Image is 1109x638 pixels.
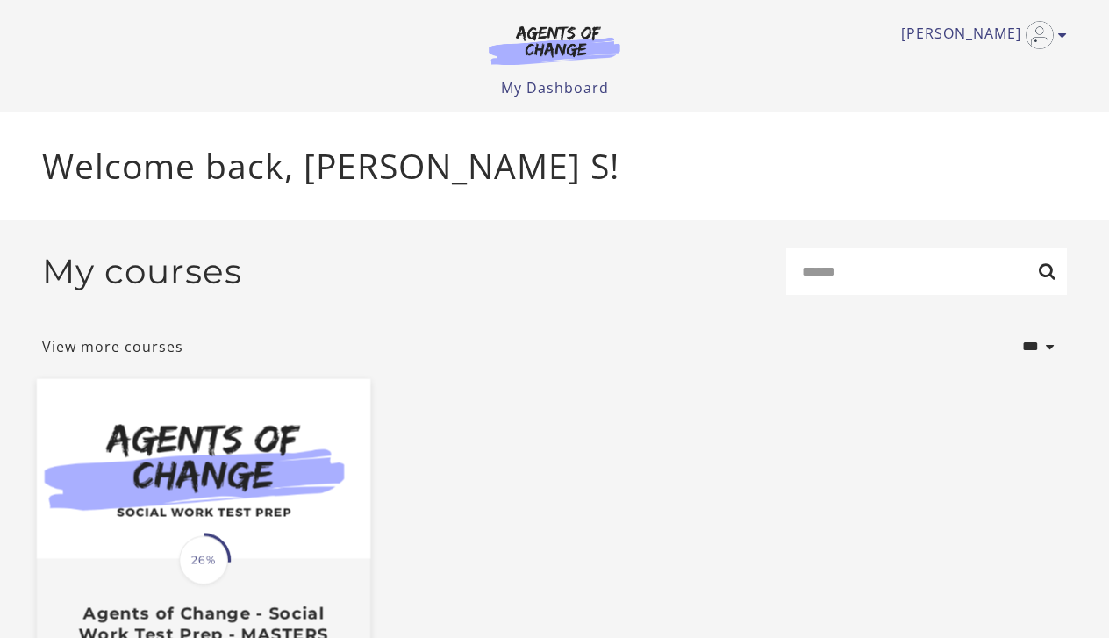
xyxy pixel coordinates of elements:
img: Agents of Change Logo [470,25,639,65]
span: 26% [179,535,228,584]
p: Welcome back, [PERSON_NAME] S! [42,140,1067,192]
a: My Dashboard [501,78,609,97]
h2: My courses [42,251,242,292]
a: Toggle menu [901,21,1058,49]
a: View more courses [42,336,183,357]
